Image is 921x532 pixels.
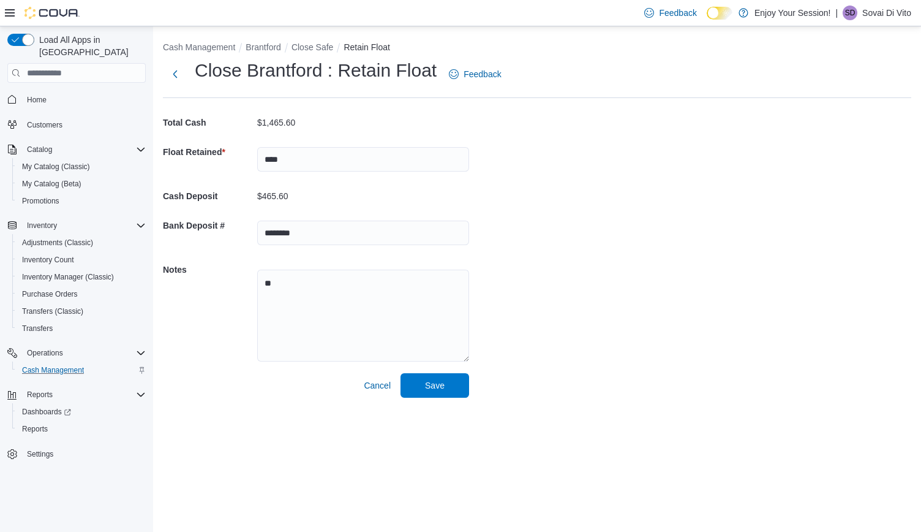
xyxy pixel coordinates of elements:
span: Catalog [27,145,52,154]
span: Customers [27,120,62,130]
button: My Catalog (Beta) [12,175,151,192]
nav: Complex example [7,85,146,495]
a: Customers [22,118,67,132]
span: Catalog [22,142,146,157]
button: Cash Management [163,42,235,52]
span: Transfers (Classic) [22,306,83,316]
h5: Total Cash [163,110,255,135]
span: Inventory [22,218,146,233]
span: Settings [27,449,53,459]
button: Catalog [2,141,151,158]
h5: Cash Deposit [163,184,255,208]
span: Dashboards [22,407,71,417]
span: Inventory Manager (Classic) [22,272,114,282]
a: Purchase Orders [17,287,83,302]
button: Close Safe [291,42,333,52]
a: Dashboards [12,403,151,420]
span: My Catalog (Beta) [22,179,81,189]
span: Purchase Orders [22,289,78,299]
button: Next [163,62,187,86]
a: Dashboards [17,405,76,419]
a: Inventory Count [17,253,79,267]
span: Save [425,379,445,392]
button: Reports [12,420,151,438]
span: Operations [22,346,146,360]
span: Dashboards [17,405,146,419]
span: Cash Management [22,365,84,375]
button: Promotions [12,192,151,210]
a: Adjustments (Classic) [17,235,98,250]
span: Adjustments (Classic) [22,238,93,248]
h5: Float Retained [163,140,255,164]
button: Reports [2,386,151,403]
a: Transfers [17,321,58,336]
button: Settings [2,445,151,463]
button: Inventory Manager (Classic) [12,268,151,286]
span: Feedback [659,7,696,19]
span: Transfers (Classic) [17,304,146,319]
a: Cash Management [17,363,89,378]
span: Reports [22,424,48,434]
span: Settings [22,446,146,462]
button: Operations [2,344,151,362]
button: Home [2,90,151,108]
span: Inventory Manager (Classic) [17,270,146,284]
span: Reports [22,387,146,402]
span: Inventory Count [17,253,146,267]
span: My Catalog (Beta) [17,177,146,191]
a: Inventory Manager (Classic) [17,270,119,284]
button: Purchase Orders [12,286,151,303]
p: Enjoy Your Session! [754,6,831,20]
span: Operations [27,348,63,358]
p: Sovai Di Vito [862,6,911,20]
a: Feedback [639,1,701,25]
button: Reports [22,387,58,402]
button: Brantford [246,42,281,52]
a: Promotions [17,194,64,208]
h5: Notes [163,257,255,282]
button: Inventory Count [12,251,151,268]
span: Inventory [27,221,57,230]
button: My Catalog (Classic) [12,158,151,175]
span: Feedback [464,68,501,80]
h5: Bank Deposit # [163,213,255,238]
span: SD [845,6,855,20]
a: Settings [22,447,58,462]
a: Home [22,93,51,107]
span: Promotions [22,196,59,206]
button: Transfers (Classic) [12,303,151,320]
button: Adjustments (Classic) [12,234,151,251]
span: My Catalog (Classic) [17,159,146,174]
a: Reports [17,422,53,436]
div: Sovai Di Vito [843,6,857,20]
span: My Catalog (Classic) [22,162,90,172]
button: Retain Float [344,42,389,52]
span: Home [22,91,146,107]
button: Inventory [22,218,62,233]
button: Save [400,373,469,398]
span: Cash Management [17,363,146,378]
span: Reports [27,390,53,400]
span: Adjustments (Classic) [17,235,146,250]
button: Catalog [22,142,57,157]
nav: An example of EuiBreadcrumbs [163,41,911,56]
input: Dark Mode [707,7,732,20]
span: Reports [17,422,146,436]
h1: Close Brantford : Retain Float [195,58,437,83]
span: Transfers [17,321,146,336]
span: Purchase Orders [17,287,146,302]
span: Home [27,95,47,105]
a: Feedback [444,62,506,86]
a: My Catalog (Beta) [17,177,86,191]
span: Transfers [22,324,53,333]
span: Inventory Count [22,255,74,265]
button: Transfers [12,320,151,337]
button: Inventory [2,217,151,234]
span: Cancel [364,379,391,392]
p: $1,465.60 [257,118,295,127]
p: | [835,6,838,20]
span: Customers [22,117,146,132]
a: My Catalog (Classic) [17,159,95,174]
button: Cash Management [12,362,151,379]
